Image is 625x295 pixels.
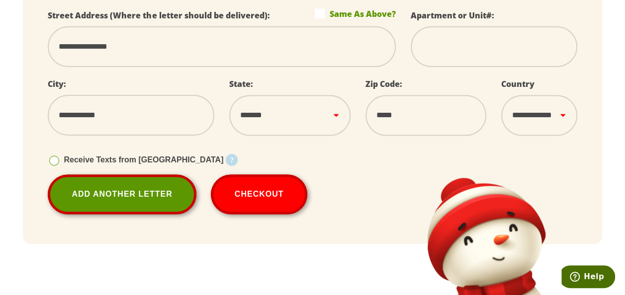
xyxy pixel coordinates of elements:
span: Receive Texts from [GEOGRAPHIC_DATA] [64,155,223,164]
label: Country [501,78,535,89]
label: Apartment or Unit#: [411,10,494,21]
button: Checkout [211,174,308,214]
iframe: Opens a widget where you can find more information [561,265,615,290]
a: Add Another Letter [48,174,196,214]
label: Street Address (Where the letter should be delivered): [48,10,269,21]
label: City: [48,78,66,89]
label: Zip Code: [365,78,402,89]
label: Same As Above? [315,8,396,18]
label: State: [229,78,253,89]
